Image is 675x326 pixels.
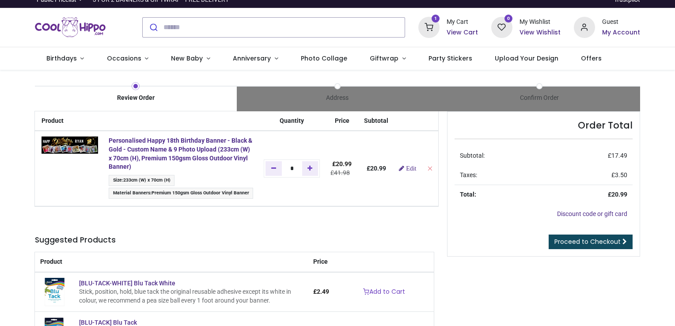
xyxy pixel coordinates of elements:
[302,161,319,175] a: Add one
[438,94,640,102] div: Confirm Order
[554,237,621,246] span: Proceed to Checkout
[406,165,416,171] span: Edit
[359,111,394,131] th: Subtotal
[113,177,122,183] span: Size
[447,28,478,37] a: View Cart
[432,15,440,23] sup: 1
[109,175,174,186] span: :
[40,288,68,295] a: [BLU-TACK-WHITE] Blu Tack White
[520,18,561,27] div: My Wishlist
[358,47,417,70] a: Giftwrap
[35,15,106,40] img: Cool Hippo
[46,54,77,63] span: Birthdays
[40,278,68,306] img: [BLU-TACK-WHITE] Blu Tack White
[35,111,103,131] th: Product
[109,188,253,199] span: :
[107,54,141,63] span: Occasions
[330,169,350,176] del: £
[460,191,476,198] strong: Total:
[317,288,329,295] span: 2.49
[602,18,640,27] div: Guest
[608,152,627,159] span: £
[313,288,329,295] span: £
[152,190,249,196] span: Premium 150gsm Gloss Outdoor Vinyl Banner
[357,284,411,299] a: Add to Cart
[455,119,633,132] h4: Order Total
[602,28,640,37] a: My Account
[265,161,282,175] a: Remove one
[42,136,98,154] img: 9n4WtqAAAABklEQVQDALTK+oMiqHqYAAAAAElFTkSuQmCC
[491,23,512,30] a: 0
[35,252,307,272] th: Product
[455,146,551,166] td: Subtotal:
[79,288,302,305] div: Stick, position, hold, blue tack the original reusable adhesive except its white in colour, we re...
[447,18,478,27] div: My Cart
[237,94,439,102] div: Address
[79,319,137,326] a: [BLU-TACK] Blu Tack
[35,94,237,102] div: Review Order
[95,47,160,70] a: Occasions
[221,47,289,70] a: Anniversary
[418,23,440,30] a: 1
[143,18,163,37] button: Submit
[35,15,106,40] a: Logo of Cool Hippo
[549,235,633,250] a: Proceed to Checkout
[35,235,434,246] h5: Suggested Products
[334,169,350,176] span: 41.98
[370,165,386,172] span: 20.99
[367,165,386,172] b: £
[427,165,433,172] a: Remove from cart
[611,171,627,178] span: £
[581,54,602,63] span: Offers
[520,28,561,37] a: View Wishlist
[280,117,304,124] span: Quantity
[557,210,627,217] a: Discount code or gift card
[301,54,347,63] span: Photo Collage
[608,191,627,198] strong: £
[370,54,398,63] span: Giftwrap
[171,54,203,63] span: New Baby
[455,166,551,185] td: Taxes:
[325,111,359,131] th: Price
[123,177,171,183] span: 233cm (W) x 70cm (H)
[495,54,558,63] span: Upload Your Design
[113,190,150,196] span: Material Banners
[336,160,352,167] span: 20.99
[332,160,352,167] span: £
[429,54,472,63] span: Party Stickers
[611,152,627,159] span: 17.49
[160,47,222,70] a: New Baby
[109,137,252,170] a: Personalised Happy 18th Birthday Banner - Black & Gold - Custom Name & 9 Photo Upload (233cm (W) ...
[504,15,513,23] sup: 0
[611,191,627,198] span: 20.99
[308,252,334,272] th: Price
[233,54,271,63] span: Anniversary
[35,47,95,70] a: Birthdays
[615,171,627,178] span: 3.50
[79,280,175,287] a: [BLU-TACK-WHITE] Blu Tack White
[399,165,416,171] a: Edit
